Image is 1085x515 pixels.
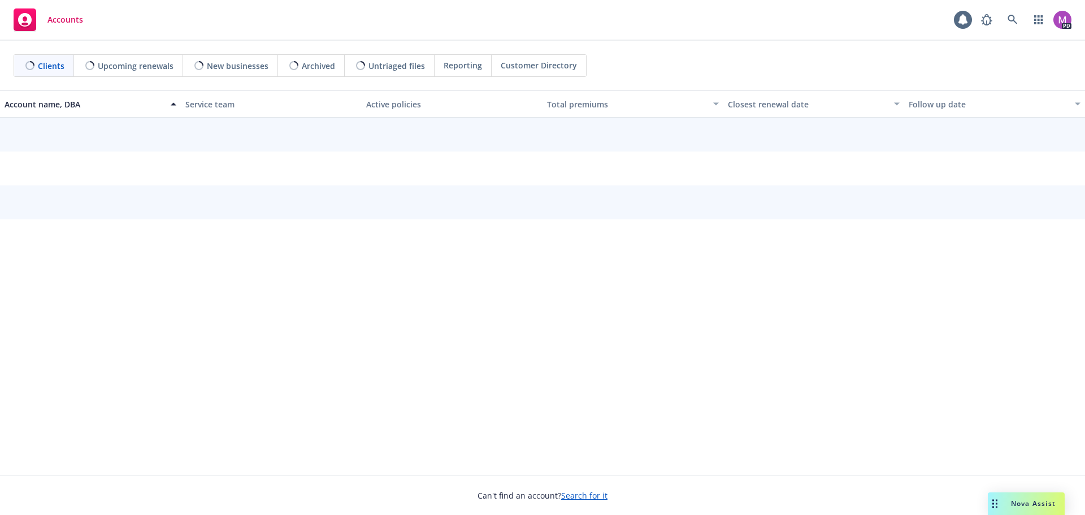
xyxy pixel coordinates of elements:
[988,492,1002,515] div: Drag to move
[362,90,542,118] button: Active policies
[1053,11,1071,29] img: photo
[909,98,1068,110] div: Follow up date
[366,98,538,110] div: Active policies
[1011,499,1056,508] span: Nova Assist
[98,60,173,72] span: Upcoming renewals
[501,59,577,71] span: Customer Directory
[728,98,887,110] div: Closest renewal date
[302,60,335,72] span: Archived
[478,490,607,501] span: Can't find an account?
[561,490,607,501] a: Search for it
[904,90,1085,118] button: Follow up date
[185,98,357,110] div: Service team
[38,60,64,72] span: Clients
[181,90,362,118] button: Service team
[207,60,268,72] span: New businesses
[1027,8,1050,31] a: Switch app
[444,59,482,71] span: Reporting
[988,492,1065,515] button: Nova Assist
[1001,8,1024,31] a: Search
[542,90,723,118] button: Total premiums
[547,98,706,110] div: Total premiums
[368,60,425,72] span: Untriaged files
[723,90,904,118] button: Closest renewal date
[47,15,83,24] span: Accounts
[5,98,164,110] div: Account name, DBA
[975,8,998,31] a: Report a Bug
[9,4,88,36] a: Accounts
